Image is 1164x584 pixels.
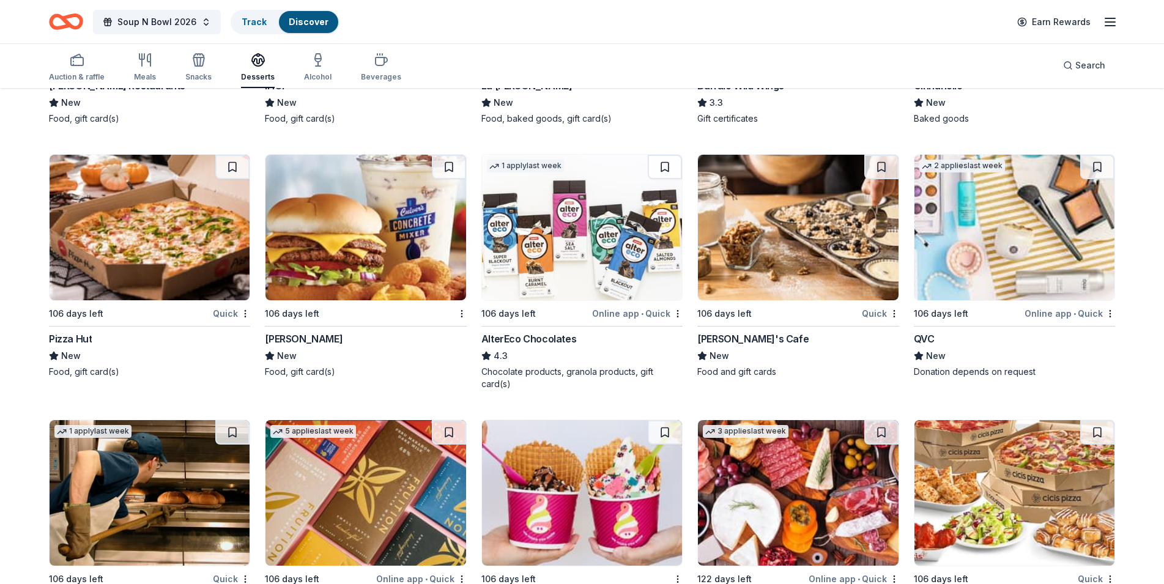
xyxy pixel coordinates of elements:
div: Online app Quick [592,306,683,321]
div: 5 applies last week [270,425,356,438]
span: • [1073,309,1076,319]
img: Image for Pizza Hut [50,155,250,300]
div: Food, gift card(s) [265,113,466,125]
button: Alcohol [304,48,332,88]
div: Meals [134,72,156,82]
span: 3.3 [710,95,723,110]
span: • [425,574,428,584]
span: 4.3 [494,349,508,363]
div: Chocolate products, granola products, gift card(s) [481,366,683,390]
div: Food, gift card(s) [49,113,250,125]
a: Discover [289,17,328,27]
span: • [858,574,860,584]
span: Soup N Bowl 2026 [117,15,196,29]
button: Search [1053,53,1115,78]
span: New [710,349,729,363]
div: Pizza Hut [49,331,92,346]
div: [PERSON_NAME] [265,331,343,346]
div: 106 days left [914,306,968,321]
span: New [277,95,297,110]
div: 2 applies last week [919,160,1005,172]
div: Desserts [241,72,275,82]
a: Earn Rewards [1010,11,1098,33]
button: Auction & raffle [49,48,105,88]
span: New [277,349,297,363]
div: Quick [862,306,899,321]
img: Image for Cici's Pizza [914,420,1114,566]
div: QVC [914,331,935,346]
a: Image for Mimi's Cafe106 days leftQuick[PERSON_NAME]'s CafeNewFood and gift cards [697,154,899,378]
div: Auction & raffle [49,72,105,82]
div: 1 apply last week [54,425,132,438]
div: 106 days left [49,306,103,321]
div: Donation depends on request [914,366,1115,378]
div: 106 days left [265,306,319,321]
button: Snacks [185,48,212,88]
div: Gift certificates [697,113,899,125]
div: [PERSON_NAME]'s Cafe [697,331,809,346]
a: Home [49,7,83,36]
img: Image for The Chefs' Warehouse [698,420,898,566]
button: Beverages [361,48,401,88]
a: Image for Pizza Hut106 days leftQuickPizza HutNewFood, gift card(s) [49,154,250,378]
span: New [61,349,81,363]
img: Image for Culver's [265,155,465,300]
div: 106 days left [697,306,752,321]
div: 1 apply last week [487,160,564,172]
button: Desserts [241,48,275,88]
div: Food, gift card(s) [265,366,466,378]
span: New [61,95,81,110]
div: 106 days left [481,306,536,321]
span: Search [1075,58,1105,73]
div: Food and gift cards [697,366,899,378]
div: Food, gift card(s) [49,366,250,378]
span: New [494,95,513,110]
img: Image for QVC [914,155,1114,300]
div: Alcohol [304,72,332,82]
img: Image for Menchie's Frozen Yogurt [482,420,682,566]
button: Meals [134,48,156,88]
div: Snacks [185,72,212,82]
img: Image for Breadsmith [50,420,250,566]
span: New [926,95,946,110]
button: Soup N Bowl 2026 [93,10,221,34]
div: Quick [213,306,250,321]
img: Image for Fruition Chocolate Works [265,420,465,566]
div: Beverages [361,72,401,82]
div: Food, baked goods, gift card(s) [481,113,683,125]
a: Image for Culver's 106 days left[PERSON_NAME]NewFood, gift card(s) [265,154,466,378]
button: TrackDiscover [231,10,339,34]
div: Baked goods [914,113,1115,125]
a: Track [242,17,267,27]
a: Image for AlterEco Chocolates1 applylast week106 days leftOnline app•QuickAlterEco Chocolates4.3C... [481,154,683,390]
span: • [641,309,643,319]
img: Image for AlterEco Chocolates [482,155,682,300]
span: New [926,349,946,363]
div: AlterEco Chocolates [481,331,576,346]
div: Online app Quick [1025,306,1115,321]
img: Image for Mimi's Cafe [698,155,898,300]
div: 3 applies last week [703,425,788,438]
a: Image for QVC2 applieslast week106 days leftOnline app•QuickQVCNewDonation depends on request [914,154,1115,378]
